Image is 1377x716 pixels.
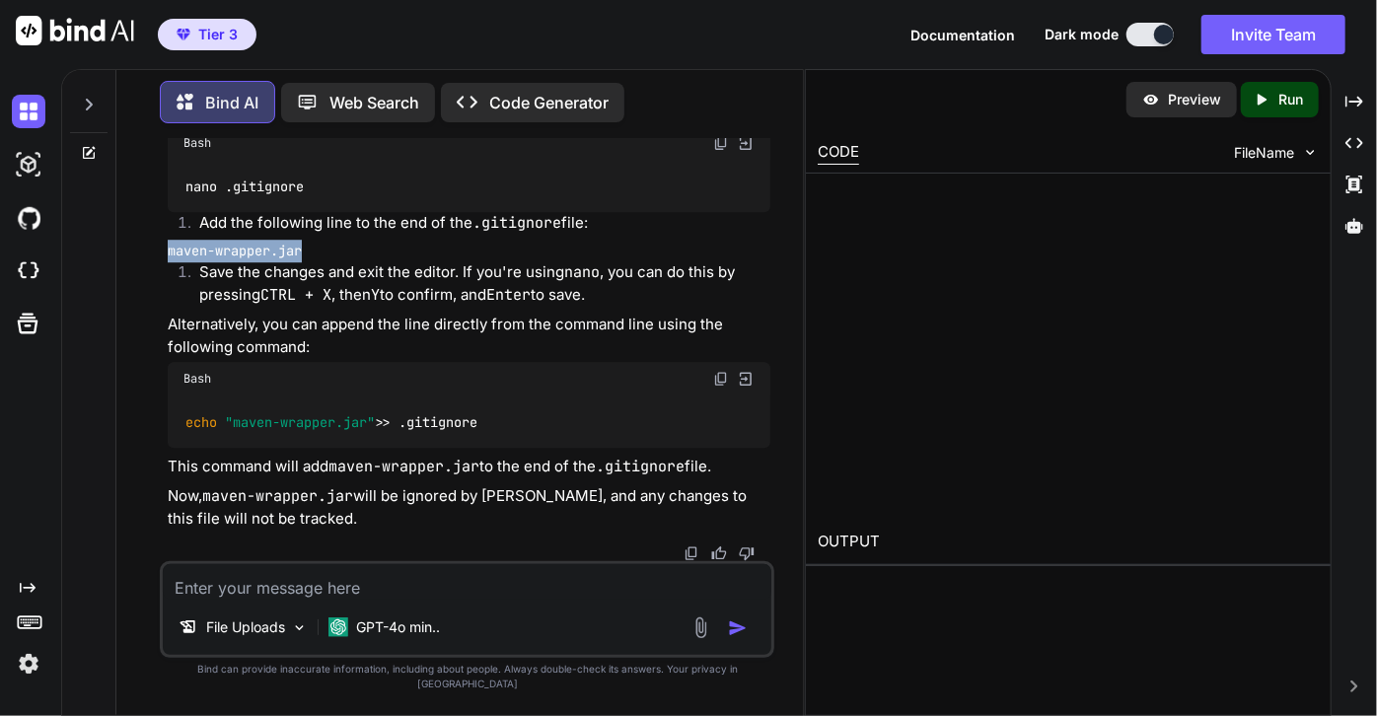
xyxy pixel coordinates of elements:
button: Documentation [910,25,1015,45]
code: .gitignore [596,457,685,476]
p: Code Generator [489,91,609,114]
img: darkAi-studio [12,148,45,181]
p: Alternatively, you can append the line directly from the command line using the following command: [168,314,770,358]
span: Bash [183,135,211,151]
p: GPT-4o min.. [356,617,440,637]
p: Now, will be ignored by [PERSON_NAME], and any changes to this file will not be tracked. [168,485,770,530]
img: like [711,545,727,561]
img: icon [728,618,748,638]
p: File Uploads [206,617,285,637]
code: nano [564,262,600,282]
img: premium [177,29,190,40]
li: Add the following line to the end of the file: [183,212,770,240]
img: Open in Browser [737,134,755,152]
p: This command will add to the end of the file. [168,456,770,478]
img: Open in Browser [737,370,755,388]
p: Bind can provide inaccurate information, including about people. Always double-check its answers.... [160,662,774,691]
code: maven-wrapper.jar [168,242,302,259]
code: .gitignore [472,213,561,233]
code: maven-wrapper.jar [328,457,479,476]
img: Pick Models [291,619,308,636]
div: CODE [818,141,859,165]
code: Enter [486,285,531,305]
img: settings [12,647,45,680]
img: copy [713,135,729,151]
img: Bind AI [16,16,134,45]
span: Tier 3 [198,25,238,44]
img: preview [1142,91,1160,108]
img: chevron down [1302,144,1319,161]
p: Web Search [329,91,419,114]
h2: OUTPUT [806,519,1331,565]
p: Bind AI [205,91,258,114]
span: "maven-wrapper.jar" [225,412,375,430]
p: Run [1278,90,1303,109]
img: dislike [739,545,755,561]
code: CTRL + X [260,285,331,305]
code: nano .gitignore [183,176,305,196]
img: copy [684,545,699,561]
img: cloudideIcon [12,254,45,288]
button: Invite Team [1201,15,1345,54]
span: FileName [1234,143,1294,163]
button: premiumTier 3 [158,19,256,50]
img: darkChat [12,95,45,128]
img: copy [713,371,729,387]
code: Y [371,285,380,305]
img: attachment [689,616,712,639]
code: >> .gitignore [183,411,478,432]
span: Bash [183,371,211,387]
code: maven-wrapper.jar [202,486,353,506]
li: Save the changes and exit the editor. If you're using , you can do this by pressing , then to con... [183,261,770,306]
span: echo [185,412,217,430]
img: githubDark [12,201,45,235]
img: GPT-4o mini [328,617,348,637]
span: Documentation [910,27,1015,43]
span: Dark mode [1045,25,1119,44]
p: Preview [1168,90,1221,109]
